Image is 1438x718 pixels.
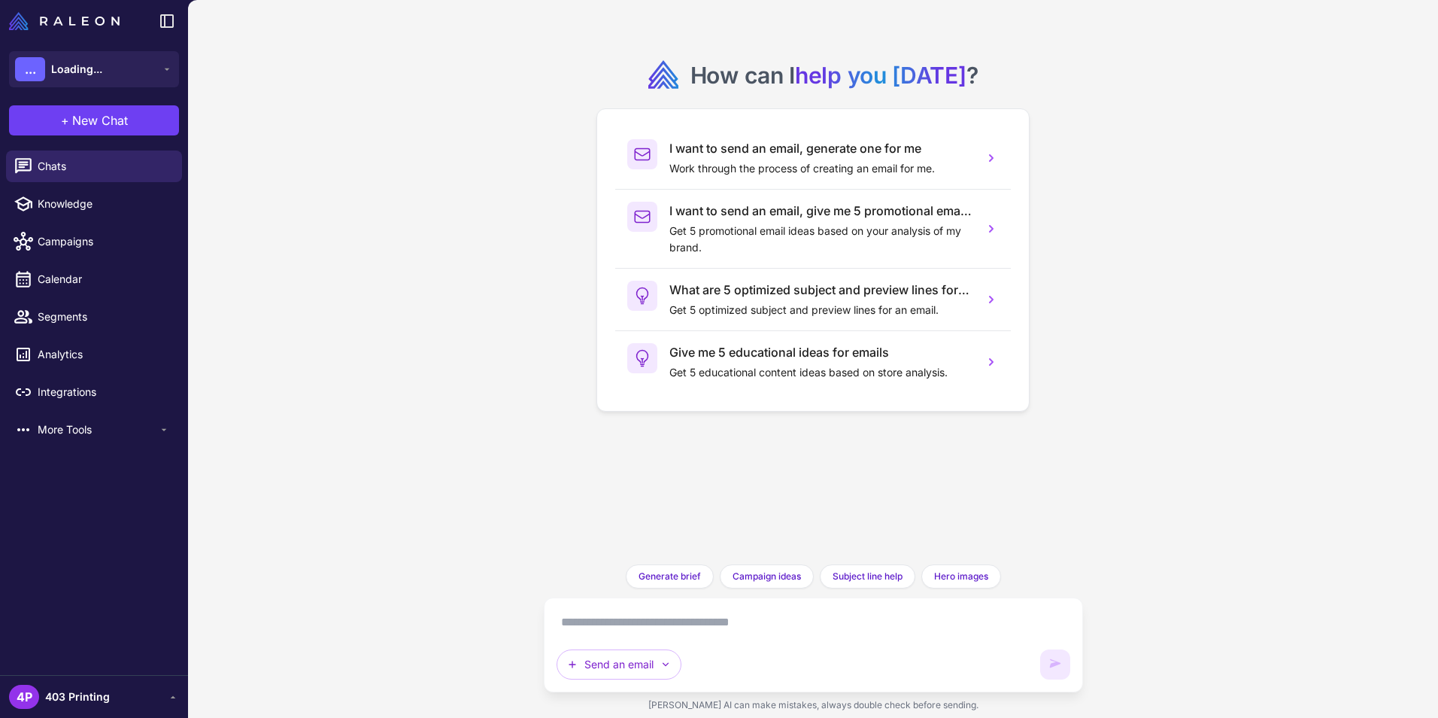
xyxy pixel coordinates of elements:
button: Subject line help [820,564,915,589]
p: Get 5 promotional email ideas based on your analysis of my brand. [669,223,972,256]
p: Get 5 educational content ideas based on store analysis. [669,364,972,381]
span: New Chat [72,111,128,129]
span: Analytics [38,346,170,363]
span: Generate brief [639,570,701,583]
p: Get 5 optimized subject and preview lines for an email. [669,302,972,318]
button: Send an email [557,650,681,680]
span: + [61,111,69,129]
img: Raleon Logo [9,12,120,30]
h2: How can I ? [690,60,978,90]
h3: What are 5 optimized subject and preview lines for an email? [669,281,972,299]
div: [PERSON_NAME] AI can make mistakes, always double check before sending. [544,692,1083,718]
span: Campaigns [38,233,170,250]
span: Integrations [38,384,170,400]
span: Subject line help [833,570,903,583]
button: ...Loading... [9,51,179,87]
a: Campaigns [6,226,182,257]
div: 4P [9,685,39,709]
h3: I want to send an email, give me 5 promotional email ideas. [669,202,972,220]
button: Hero images [921,564,1001,589]
span: Calendar [38,271,170,288]
span: Loading... [51,61,102,78]
span: Campaign ideas [733,570,801,583]
span: Knowledge [38,196,170,212]
span: help you [DATE] [795,62,966,89]
span: Hero images [934,570,988,583]
a: Analytics [6,339,182,370]
a: Chats [6,151,182,182]
span: 403 Printing [45,689,110,705]
a: Calendar [6,263,182,295]
h3: Give me 5 educational ideas for emails [669,343,972,361]
span: More Tools [38,421,158,438]
button: Generate brief [626,564,714,589]
a: Segments [6,301,182,333]
p: Work through the process of creating an email for me. [669,160,972,177]
div: ... [15,57,45,81]
h3: I want to send an email, generate one for me [669,139,972,157]
a: Integrations [6,376,182,408]
span: Chats [38,158,170,175]
button: +New Chat [9,105,179,135]
span: Segments [38,309,170,325]
button: Campaign ideas [720,564,814,589]
a: Knowledge [6,188,182,220]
